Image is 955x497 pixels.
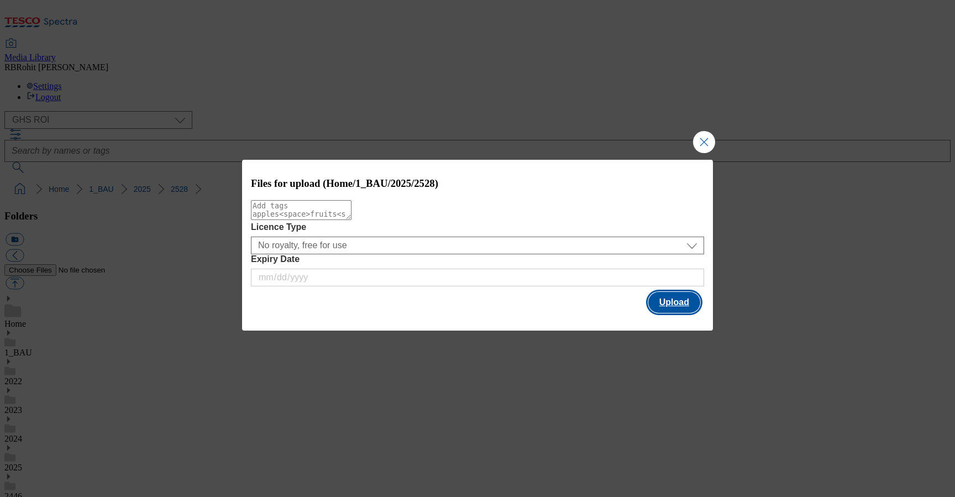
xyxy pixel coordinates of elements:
[693,131,715,153] button: Close Modal
[251,222,704,232] label: Licence Type
[251,254,704,264] label: Expiry Date
[251,177,704,190] h3: Files for upload (Home/1_BAU/2025/2528)
[648,292,700,313] button: Upload
[242,160,713,331] div: Modal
